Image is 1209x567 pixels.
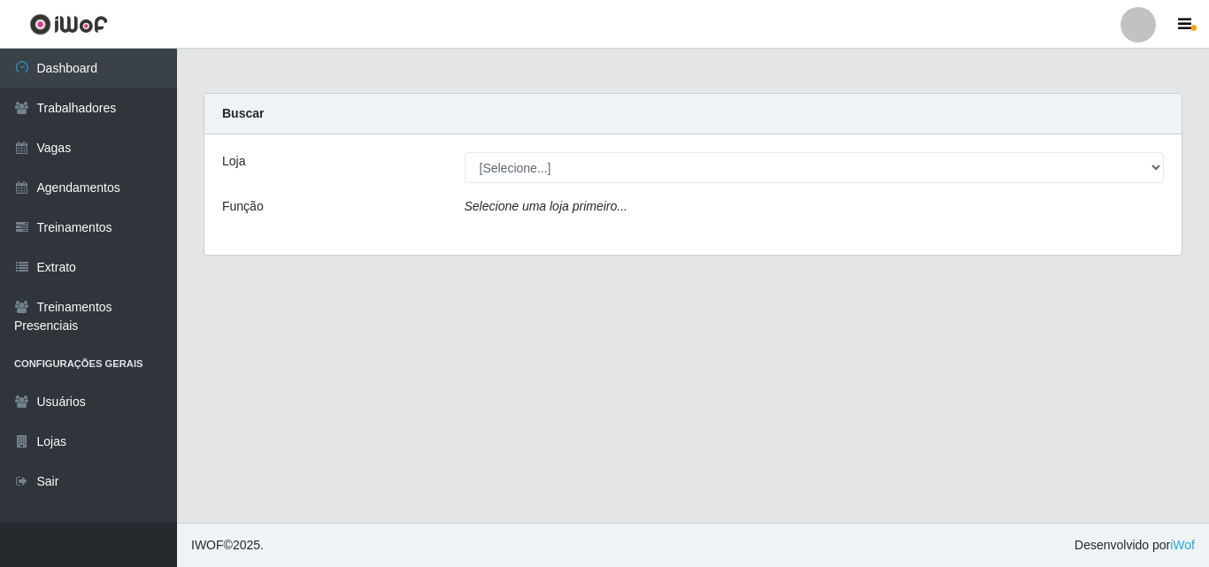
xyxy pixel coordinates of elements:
img: CoreUI Logo [29,13,108,35]
label: Loja [222,152,245,171]
label: Função [222,197,264,216]
span: © 2025 . [191,536,264,555]
i: Selecione uma loja primeiro... [465,199,628,213]
span: IWOF [191,538,224,552]
strong: Buscar [222,106,264,120]
span: Desenvolvido por [1074,536,1195,555]
a: iWof [1170,538,1195,552]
